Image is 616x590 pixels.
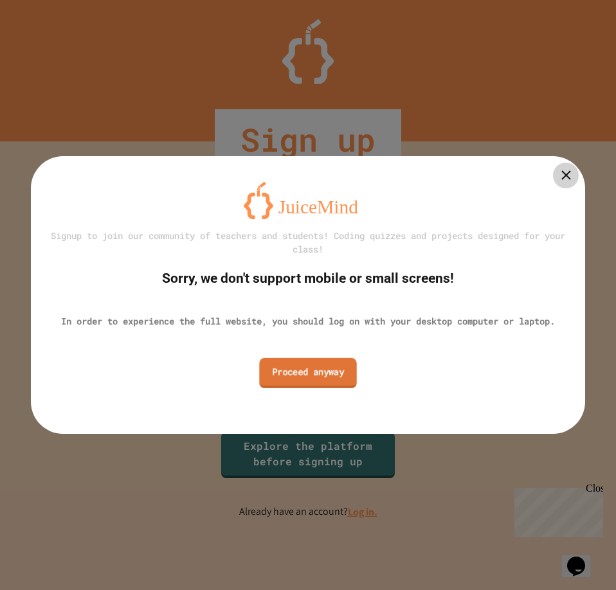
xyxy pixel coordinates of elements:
img: logo-orange.svg [244,182,372,219]
div: Sorry, we don't support mobile or small screens! [162,269,454,289]
div: Chat with us now!Close [5,5,89,82]
a: Proceed anyway [259,358,356,388]
div: Signup to join our community of teachers and students! Coding quizzes and projects designed for y... [47,229,569,256]
div: In order to experience the full website, you should log on with your desktop computer or laptop. [61,314,555,328]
